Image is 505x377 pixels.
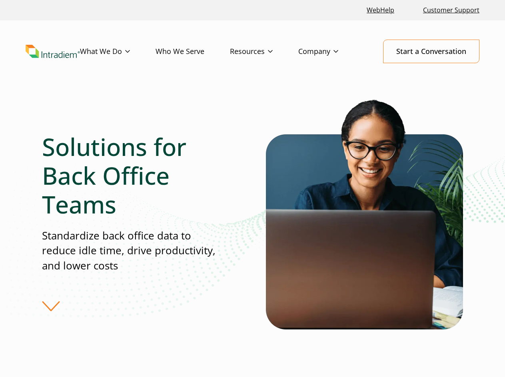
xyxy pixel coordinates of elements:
[383,40,479,63] a: Start a Conversation
[42,228,217,273] p: Standardize back office data to reduce idle time, drive productivity, and lower costs
[156,40,230,63] a: Who We Serve
[26,45,80,58] a: Link to homepage of Intradiem
[298,40,364,63] a: Company
[26,45,80,58] img: Intradiem
[363,2,397,19] a: Link opens in a new window
[266,95,463,329] img: Woman wearing glasses looking at her laptop with back office automation solutions
[230,40,298,63] a: Resources
[80,40,156,63] a: What We Do
[42,132,217,219] h1: Solutions for Back Office Teams
[420,2,483,19] a: Customer Support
